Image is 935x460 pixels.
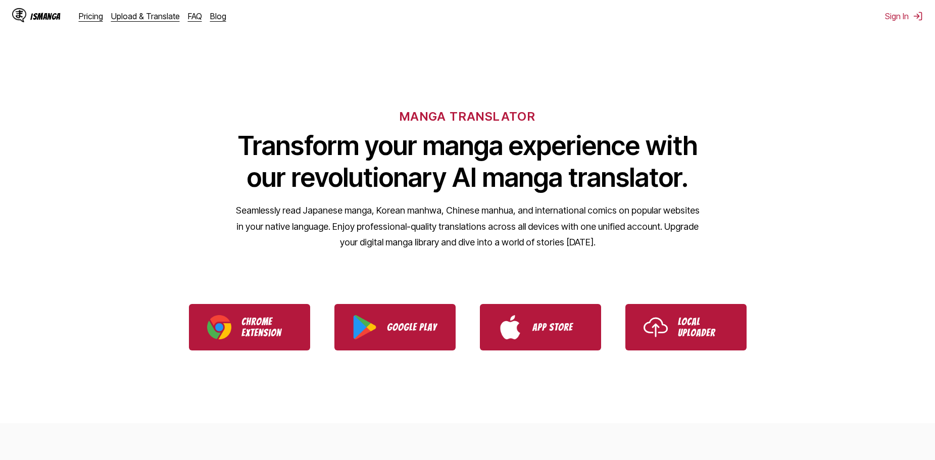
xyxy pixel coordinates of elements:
a: Upload & Translate [111,11,180,21]
a: Download IsManga from App Store [480,304,601,350]
h6: MANGA TRANSLATOR [400,109,535,124]
a: Use IsManga Local Uploader [625,304,747,350]
button: Sign In [885,11,923,21]
a: Blog [210,11,226,21]
img: Chrome logo [207,315,231,339]
img: Sign out [913,11,923,21]
img: IsManga Logo [12,8,26,22]
p: Seamlessly read Japanese manga, Korean manhwa, Chinese manhua, and international comics on popula... [235,202,700,250]
a: IsManga LogoIsManga [12,8,79,24]
div: IsManga [30,12,61,21]
a: FAQ [188,11,202,21]
p: Google Play [387,322,437,333]
p: Chrome Extension [241,316,292,338]
a: Pricing [79,11,103,21]
h1: Transform your manga experience with our revolutionary AI manga translator. [235,130,700,193]
a: Download IsManga from Google Play [334,304,456,350]
p: App Store [532,322,583,333]
img: App Store logo [498,315,522,339]
a: Download IsManga Chrome Extension [189,304,310,350]
img: Upload icon [644,315,668,339]
p: Local Uploader [678,316,728,338]
img: Google Play logo [353,315,377,339]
